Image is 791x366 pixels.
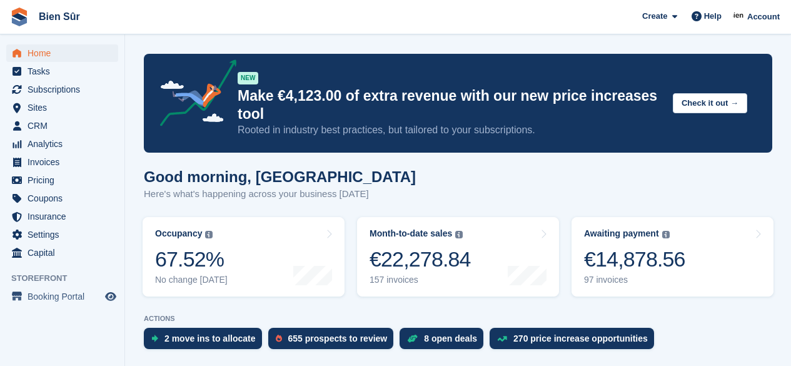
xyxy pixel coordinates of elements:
div: 2 move ins to allocate [164,333,256,343]
img: stora-icon-8386f47178a22dfd0bd8f6a31ec36ba5ce8667c1dd55bd0f319d3a0aa187defe.svg [10,8,29,26]
div: No change [DATE] [155,275,228,285]
a: menu [6,190,118,207]
a: menu [6,288,118,305]
img: price-adjustments-announcement-icon-8257ccfd72463d97f412b2fc003d46551f7dbcb40ab6d574587a9cd5c0d94... [149,59,237,131]
a: menu [6,117,118,135]
a: Preview store [103,289,118,304]
div: €14,878.56 [584,247,685,272]
span: Home [28,44,103,62]
a: menu [6,44,118,62]
p: Here's what's happening across your business [DATE] [144,187,416,201]
div: Month-to-date sales [370,228,452,239]
img: price_increase_opportunities-93ffe204e8149a01c8c9dc8f82e8f89637d9d84a8eef4429ea346261dce0b2c0.svg [497,336,507,342]
span: Settings [28,226,103,243]
div: 157 invoices [370,275,471,285]
span: CRM [28,117,103,135]
a: 270 price increase opportunities [490,328,660,355]
div: Awaiting payment [584,228,659,239]
span: Sites [28,99,103,116]
span: Subscriptions [28,81,103,98]
p: ACTIONS [144,315,772,323]
div: 97 invoices [584,275,685,285]
a: menu [6,171,118,189]
a: menu [6,244,118,262]
div: 67.52% [155,247,228,272]
button: Check it out → [673,93,747,114]
span: Insurance [28,208,103,225]
a: 8 open deals [400,328,490,355]
a: menu [6,208,118,225]
img: icon-info-grey-7440780725fd019a000dd9b08b2336e03edf1995a4989e88bcd33f0948082b44.svg [662,231,670,238]
div: 8 open deals [424,333,477,343]
a: menu [6,99,118,116]
span: Account [747,11,780,23]
div: 270 price increase opportunities [513,333,648,343]
a: Occupancy 67.52% No change [DATE] [143,217,345,297]
img: deal-1b604bf984904fb50ccaf53a9ad4b4a5d6e5aea283cecdc64d6e3604feb123c2.svg [407,334,418,343]
div: Occupancy [155,228,202,239]
span: Coupons [28,190,103,207]
img: icon-info-grey-7440780725fd019a000dd9b08b2336e03edf1995a4989e88bcd33f0948082b44.svg [455,231,463,238]
span: Tasks [28,63,103,80]
p: Make €4,123.00 of extra revenue with our new price increases tool [238,87,663,123]
span: Help [704,10,722,23]
div: €22,278.84 [370,247,471,272]
a: menu [6,81,118,98]
img: Asmaa Habri [733,10,745,23]
div: NEW [238,72,258,84]
img: icon-info-grey-7440780725fd019a000dd9b08b2336e03edf1995a4989e88bcd33f0948082b44.svg [205,231,213,238]
div: 655 prospects to review [288,333,388,343]
a: 655 prospects to review [268,328,400,355]
span: Storefront [11,272,124,285]
span: Invoices [28,153,103,171]
a: menu [6,226,118,243]
p: Rooted in industry best practices, but tailored to your subscriptions. [238,123,663,137]
a: 2 move ins to allocate [144,328,268,355]
a: menu [6,153,118,171]
a: menu [6,63,118,80]
span: Pricing [28,171,103,189]
span: Capital [28,244,103,262]
a: Awaiting payment €14,878.56 97 invoices [572,217,773,297]
span: Booking Portal [28,288,103,305]
h1: Good morning, [GEOGRAPHIC_DATA] [144,168,416,185]
img: move_ins_to_allocate_icon-fdf77a2bb77ea45bf5b3d319d69a93e2d87916cf1d5bf7949dd705db3b84f3ca.svg [151,335,158,342]
a: Bien Sûr [34,6,85,27]
span: Analytics [28,135,103,153]
img: prospect-51fa495bee0391a8d652442698ab0144808aea92771e9ea1ae160a38d050c398.svg [276,335,282,342]
span: Create [642,10,667,23]
a: menu [6,135,118,153]
a: Month-to-date sales €22,278.84 157 invoices [357,217,559,297]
